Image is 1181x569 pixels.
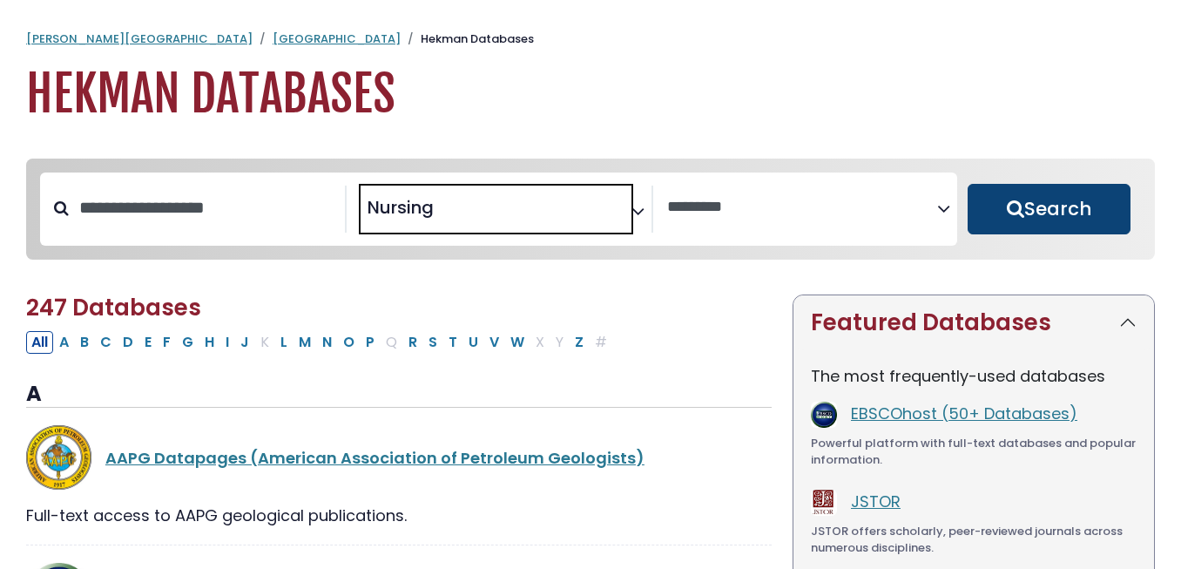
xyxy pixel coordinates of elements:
[401,30,534,48] li: Hekman Databases
[403,331,422,354] button: Filter Results R
[139,331,157,354] button: Filter Results E
[235,331,254,354] button: Filter Results J
[505,331,530,354] button: Filter Results W
[811,364,1137,388] p: The most frequently-used databases
[54,331,74,354] button: Filter Results A
[26,331,53,354] button: All
[26,330,614,352] div: Alpha-list to filter by first letter of database name
[273,30,401,47] a: [GEOGRAPHIC_DATA]
[26,65,1155,124] h1: Hekman Databases
[26,504,772,527] div: Full-text access to AAPG geological publications.
[26,30,1155,48] nav: breadcrumb
[667,199,938,217] textarea: Search
[158,331,176,354] button: Filter Results F
[968,184,1130,234] button: Submit for Search Results
[423,331,442,354] button: Filter Results S
[75,331,94,354] button: Filter Results B
[793,295,1154,350] button: Featured Databases
[851,491,901,512] a: JSTOR
[338,331,360,354] button: Filter Results O
[463,331,483,354] button: Filter Results U
[69,193,345,222] input: Search database by title or keyword
[317,331,337,354] button: Filter Results N
[294,331,316,354] button: Filter Results M
[26,292,201,323] span: 247 Databases
[26,159,1155,260] nav: Search filters
[199,331,219,354] button: Filter Results H
[484,331,504,354] button: Filter Results V
[361,194,434,220] li: Nursing
[368,194,434,220] span: Nursing
[105,447,644,469] a: AAPG Datapages (American Association of Petroleum Geologists)
[275,331,293,354] button: Filter Results L
[570,331,589,354] button: Filter Results Z
[811,435,1137,469] div: Powerful platform with full-text databases and popular information.
[95,331,117,354] button: Filter Results C
[177,331,199,354] button: Filter Results G
[26,30,253,47] a: [PERSON_NAME][GEOGRAPHIC_DATA]
[361,331,380,354] button: Filter Results P
[220,331,234,354] button: Filter Results I
[443,331,462,354] button: Filter Results T
[851,403,1077,424] a: EBSCOhost (50+ Databases)
[118,331,138,354] button: Filter Results D
[26,382,772,408] h3: A
[811,523,1137,557] div: JSTOR offers scholarly, peer-reviewed journals across numerous disciplines.
[437,204,449,222] textarea: Search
